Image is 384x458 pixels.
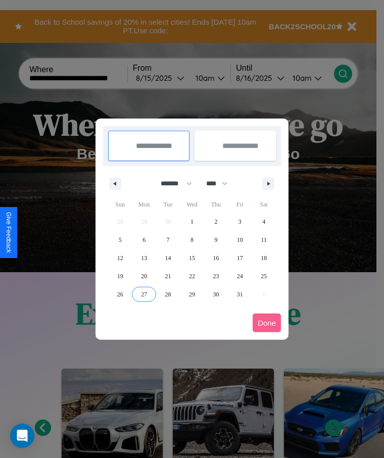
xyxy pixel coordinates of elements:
button: 21 [156,267,180,285]
span: Sat [252,196,276,213]
span: 1 [190,213,194,231]
span: 25 [261,267,267,285]
span: Fri [228,196,252,213]
span: 6 [142,231,146,249]
span: 18 [261,249,267,267]
span: 30 [213,285,219,303]
div: Give Feedback [5,212,12,253]
span: 15 [189,249,195,267]
span: 22 [189,267,195,285]
span: 31 [237,285,243,303]
span: 13 [141,249,147,267]
span: 11 [261,231,267,249]
button: 30 [204,285,228,303]
button: 6 [132,231,156,249]
span: 24 [237,267,243,285]
span: 9 [214,231,217,249]
button: 23 [204,267,228,285]
button: Done [253,314,281,332]
span: 29 [189,285,195,303]
span: Thu [204,196,228,213]
span: 14 [165,249,171,267]
button: 31 [228,285,252,303]
button: 28 [156,285,180,303]
span: 8 [190,231,194,249]
span: 19 [117,267,123,285]
span: 21 [165,267,171,285]
button: 27 [132,285,156,303]
span: 2 [214,213,217,231]
span: Mon [132,196,156,213]
button: 1 [180,213,204,231]
button: 20 [132,267,156,285]
span: 28 [165,285,171,303]
span: 3 [238,213,242,231]
button: 4 [252,213,276,231]
span: 12 [117,249,123,267]
button: 25 [252,267,276,285]
span: 7 [167,231,170,249]
div: Open Intercom Messenger [10,424,34,448]
button: 14 [156,249,180,267]
button: 7 [156,231,180,249]
button: 29 [180,285,204,303]
button: 8 [180,231,204,249]
span: 10 [237,231,243,249]
button: 24 [228,267,252,285]
span: Wed [180,196,204,213]
button: 22 [180,267,204,285]
button: 16 [204,249,228,267]
span: Tue [156,196,180,213]
span: 27 [141,285,147,303]
span: 16 [213,249,219,267]
button: 15 [180,249,204,267]
button: 18 [252,249,276,267]
button: 12 [108,249,132,267]
span: 5 [119,231,122,249]
button: 5 [108,231,132,249]
button: 10 [228,231,252,249]
span: 20 [141,267,147,285]
button: 9 [204,231,228,249]
button: 19 [108,267,132,285]
button: 26 [108,285,132,303]
button: 11 [252,231,276,249]
button: 2 [204,213,228,231]
span: Sun [108,196,132,213]
button: 3 [228,213,252,231]
span: 23 [213,267,219,285]
span: 17 [237,249,243,267]
span: 4 [262,213,265,231]
button: 17 [228,249,252,267]
button: 13 [132,249,156,267]
span: 26 [117,285,123,303]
